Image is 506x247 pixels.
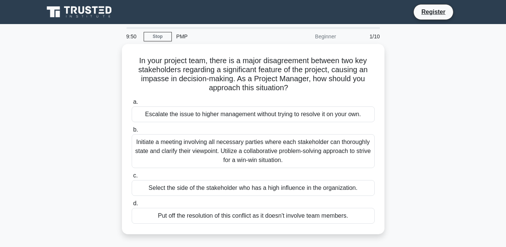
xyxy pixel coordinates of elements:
[341,29,384,44] div: 1/10
[132,106,375,122] div: Escalate the issue to higher management without trying to resolve it on your own.
[133,126,138,133] span: b.
[144,32,172,41] a: Stop
[172,29,275,44] div: PMP
[275,29,341,44] div: Beginner
[132,134,375,168] div: Initiate a meeting involving all necessary parties where each stakeholder can thoroughly state an...
[131,56,375,93] h5: In your project team, there is a major disagreement between two key stakeholders regarding a sign...
[133,200,138,206] span: d.
[133,172,138,179] span: c.
[132,180,375,196] div: Select the side of the stakeholder who has a high influence in the organization.
[133,98,138,105] span: a.
[417,7,450,17] a: Register
[122,29,144,44] div: 9:50
[132,208,375,224] div: Put off the resolution of this conflict as it doesn't involve team members.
